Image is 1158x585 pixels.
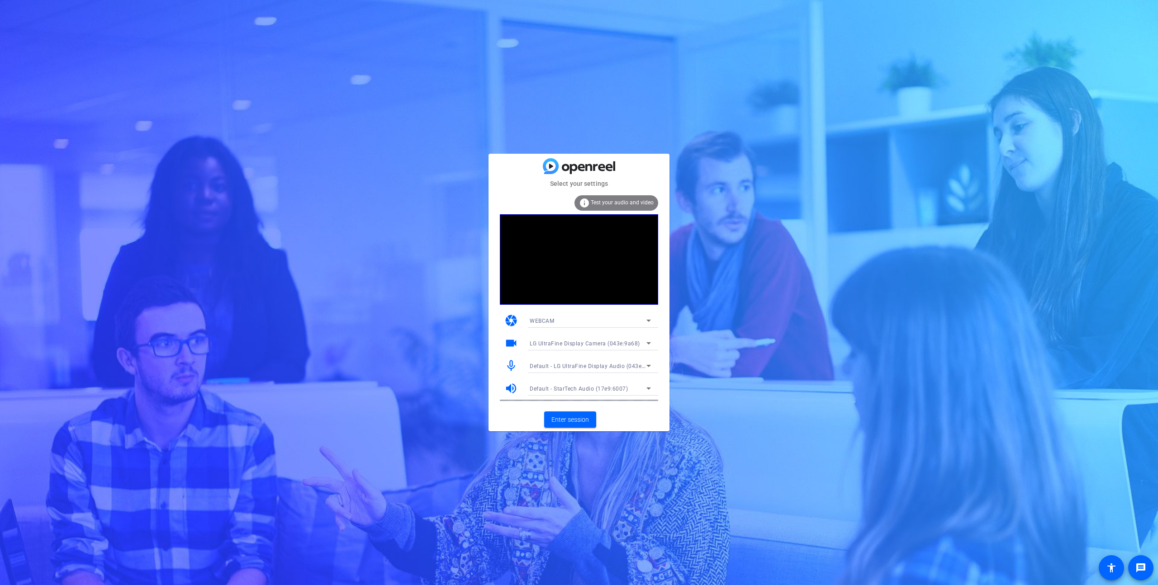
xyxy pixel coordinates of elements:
mat-icon: info [579,198,590,208]
span: Default - LG UltraFine Display Audio (043e:9a66) [530,362,659,369]
span: WEBCAM [530,318,554,324]
button: Enter session [544,411,596,428]
mat-icon: camera [504,314,518,327]
mat-card-subtitle: Select your settings [489,179,669,189]
mat-icon: mic_none [504,359,518,373]
mat-icon: accessibility [1106,562,1117,573]
span: Default - StarTech Audio (17e9:6007) [530,386,628,392]
span: Enter session [551,415,589,425]
mat-icon: message [1135,562,1146,573]
span: Test your audio and video [591,199,654,206]
mat-icon: volume_up [504,382,518,395]
span: LG UltraFine Display Camera (043e:9a68) [530,340,640,347]
img: blue-gradient.svg [543,158,615,174]
mat-icon: videocam [504,336,518,350]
